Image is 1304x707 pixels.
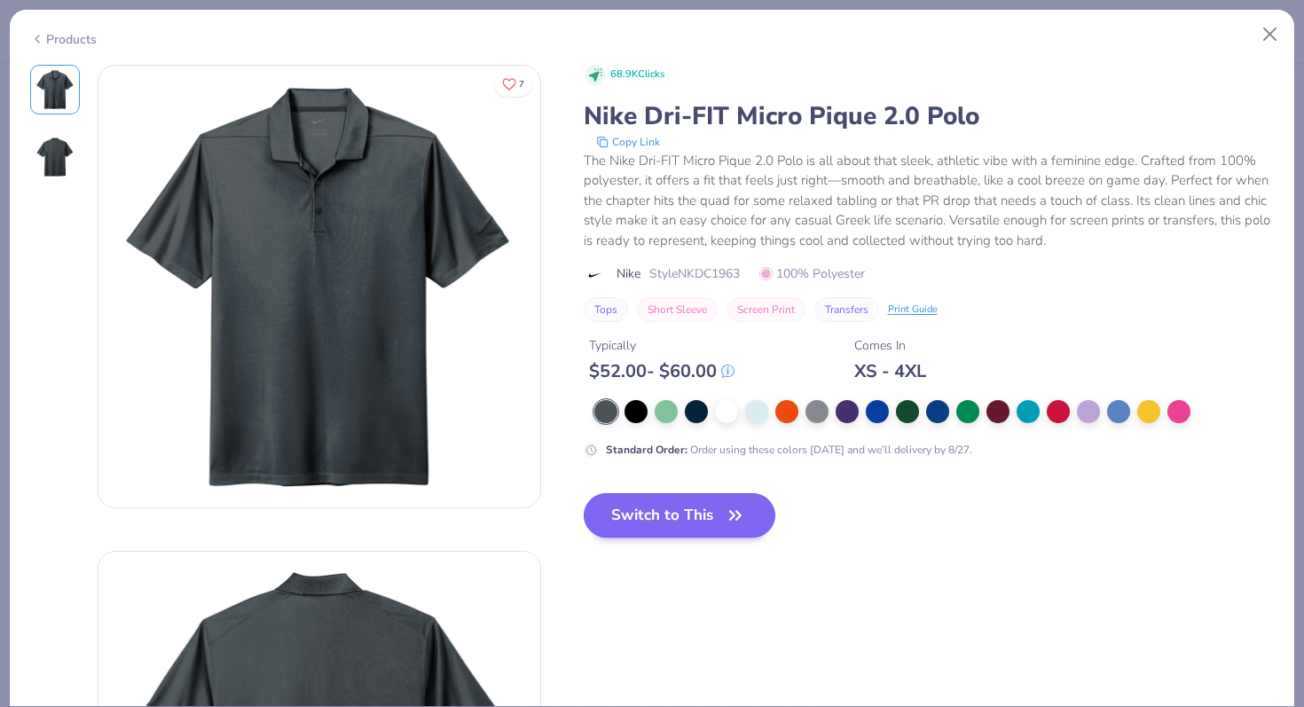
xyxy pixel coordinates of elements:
[759,264,865,283] span: 100% Polyester
[617,264,640,283] span: Nike
[34,68,76,111] img: Front
[584,493,776,538] button: Switch to This
[610,67,664,82] span: 68.9K Clicks
[30,30,97,49] div: Products
[589,360,734,382] div: $ 52.00 - $ 60.00
[727,297,805,322] button: Screen Print
[98,66,540,507] img: Front
[584,268,608,282] img: brand logo
[584,151,1275,251] div: The Nike Dri-FIT Micro Pique 2.0 Polo is all about that sleek, athletic vibe with a feminine edge...
[606,443,687,457] strong: Standard Order :
[591,133,665,151] button: copy to clipboard
[606,442,972,458] div: Order using these colors [DATE] and we’ll delivery by 8/27.
[1253,18,1287,51] button: Close
[649,264,740,283] span: Style NKDC1963
[519,80,524,89] span: 7
[814,297,879,322] button: Transfers
[888,302,938,318] div: Print Guide
[494,71,532,97] button: Like
[589,336,734,355] div: Typically
[854,336,926,355] div: Comes In
[584,297,628,322] button: Tops
[584,99,1275,133] div: Nike Dri-FIT Micro Pique 2.0 Polo
[854,360,926,382] div: XS - 4XL
[637,297,718,322] button: Short Sleeve
[34,136,76,178] img: Back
